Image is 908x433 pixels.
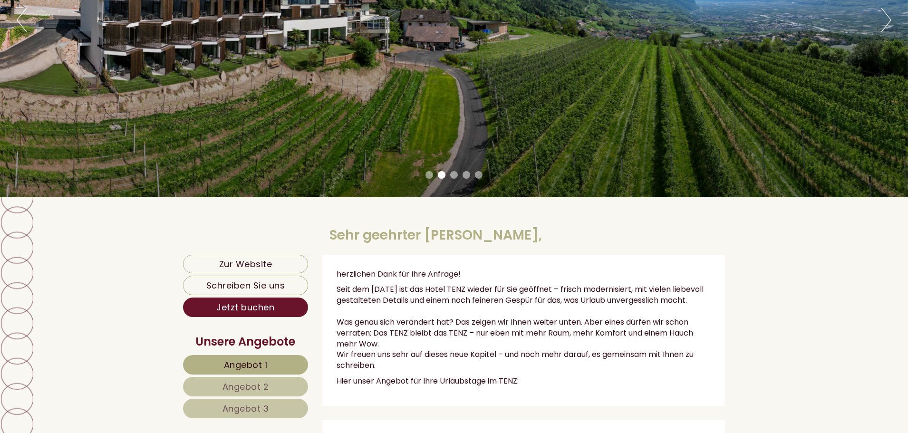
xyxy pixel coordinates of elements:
[183,334,308,350] div: Unsere Angebote
[337,284,711,371] p: Seit dem [DATE] ist das Hotel TENZ wieder für Sie geöffnet – frisch modernisiert, mit vielen lieb...
[169,7,206,23] div: [DATE]
[14,48,165,55] small: 20:25
[222,381,269,393] span: Angebot 2
[222,403,269,414] span: Angebot 3
[224,359,268,371] span: Angebot 1
[183,298,308,317] a: Jetzt buchen
[312,248,375,267] button: Senden
[183,255,308,274] a: Zur Website
[183,276,308,295] a: Schreiben Sie uns
[7,28,170,57] div: Guten Tag, wie können wir Ihnen helfen?
[14,29,165,37] div: Hotel Tenz
[881,8,891,32] button: Next
[337,269,711,280] p: herzlichen Dank für Ihre Anfrage!
[17,8,27,32] button: Previous
[337,376,711,387] p: Hier unser Angebot für Ihre Urlaubstage im TENZ:
[329,228,542,243] h1: Sehr geehrter [PERSON_NAME],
